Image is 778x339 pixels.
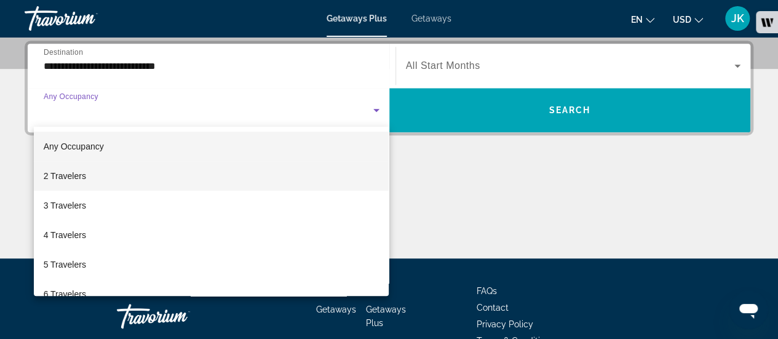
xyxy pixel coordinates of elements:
[44,257,86,272] span: 5 Travelers
[44,228,86,242] span: 4 Travelers
[44,142,104,151] span: Any Occupancy
[729,290,768,329] iframe: Button to launch messaging window
[44,198,86,213] span: 3 Travelers
[44,169,86,183] span: 2 Travelers
[44,287,86,301] span: 6 Travelers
